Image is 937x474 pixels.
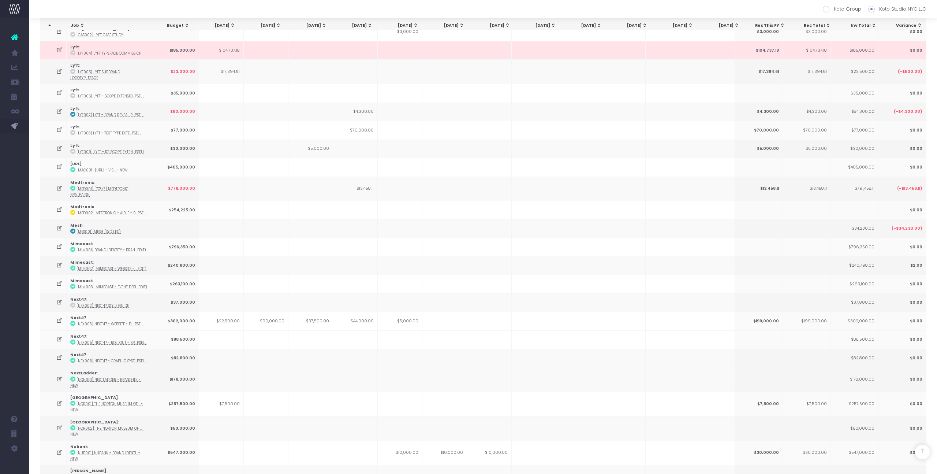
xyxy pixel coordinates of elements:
th: Rec Total: activate to sort column ascending [789,19,835,33]
td: $84,300.00 [831,103,879,121]
td: $34,230.00 [831,219,879,238]
th: Aug 25: activate to sort column ascending [377,19,422,33]
strong: Next47 [70,334,86,339]
strong: NextLadder [70,370,97,376]
span: (-$13,458.11) [897,186,922,192]
td: $185,000.00 [151,41,199,59]
abbr: [NOR002] The Norton Museum of Art - Website Reskins - Digital - New [70,426,144,437]
th: Variance: activate to sort column ascending [881,19,926,33]
td: $547,000.00 [831,441,879,465]
td: $263,100.00 [831,275,879,293]
strong: Lyft [70,143,79,148]
abbr: [LYF004] Lyft Typeface Commission [76,51,142,56]
abbr: [MAG001] magicschool.ai - Vis & Verbal ID - Brand - New [76,168,127,173]
abbr: [MES001] Mesh (SYD led) [76,229,121,234]
div: Rec This FY [750,23,785,29]
abbr: [MIM002] Mimecast - Website - Digital - New (Nick edit) [76,266,146,271]
div: Inv Total [841,23,877,29]
abbr: [LYF005] Lyft Subbrand Logotype Custom Typeface [70,70,120,80]
td: $0.00 [878,416,926,441]
div: [DATE] [292,23,327,29]
td: : [67,177,151,201]
td: $104,737.18 [199,41,244,59]
td: $5,000.00 [735,140,783,158]
div: [DATE] [337,23,373,29]
td: $0.00 [878,275,926,293]
th: Rec This FY: activate to sort column ascending [743,19,789,33]
td: $0.00 [878,367,926,392]
abbr: [NEX003] Next47 - Website - Digital - Upsell [76,322,144,326]
td: $13,458.11 [333,177,378,201]
th: Job: activate to sort column ascending [64,19,148,33]
td: : [67,238,151,256]
td: $796,350.00 [831,238,879,256]
th: Jul 25: activate to sort column ascending [331,19,377,33]
td: $240,800.00 [151,256,199,275]
td: $3,000.00 [735,23,783,41]
label: Koto Studio NYC LLC [868,5,926,13]
td: $70,000.00 [783,121,831,139]
td: $199,000.00 [783,312,831,330]
td: $0.00 [878,140,926,158]
td: $104,737.18 [735,41,783,59]
strong: Next47 [70,297,86,302]
td: $35,000.00 [151,84,199,102]
td: : [67,219,151,238]
td: $405,000.00 [831,158,879,176]
strong: Mimecast [70,260,93,265]
td: $791,458.11 [831,177,879,201]
div: Job [71,23,144,29]
strong: [GEOGRAPHIC_DATA] [70,395,118,400]
strong: Koto [GEOGRAPHIC_DATA] [70,26,130,32]
td: $254,225.00 [151,201,199,219]
td: $257,500.00 [151,392,199,416]
abbr: [CAS002] Lyft Case Study [76,33,123,37]
td: $88,500.00 [151,330,199,349]
abbr: [NEX005] Next47 - Rollout - Brand - Upsell [76,340,146,345]
abbr: [NEX002] Next47 Style Guide [76,303,129,308]
td: $37,000.00 [151,293,199,312]
td: : [67,275,151,293]
td: $77,000.00 [831,121,879,139]
strong: Lyft [70,106,79,111]
strong: Lyft [70,87,79,93]
td: $7,500.00 [783,392,831,416]
abbr: [MED001] [778K*] Medtronic Brand Strategy & Campaign [70,186,128,197]
label: Koto Group [823,5,861,13]
abbr: [LYF007] Lyft - Brand Reveal Reel - Brand - Upsell [76,112,144,117]
div: [DATE] [475,23,510,29]
td: $199,000.00 [735,312,783,330]
abbr: [NUB001] Nubank - Brand Identity - Brand - New [70,451,140,461]
div: [DATE] [200,23,235,29]
td: $5,000.00 [783,140,831,158]
td: $23,500.00 [831,59,879,84]
div: Budget [154,23,190,29]
td: $0.00 [878,158,926,176]
td: $35,000.00 [831,84,879,102]
span: (-$34,230.00) [892,226,922,232]
strong: [URL] [70,161,82,167]
td: $240,798.00 [831,256,879,275]
strong: Next47 [70,315,86,321]
td: $0.00 [878,201,926,219]
th: Apr 25: activate to sort column ascending [194,19,239,33]
td: : [67,349,151,367]
td: $263,100.00 [151,275,199,293]
strong: Nubank [70,444,88,449]
td: $302,000.00 [831,312,879,330]
td: $0.00 [878,238,926,256]
strong: Mimecast [70,278,93,284]
td: $3,000.00 [783,23,831,41]
td: $4,300.00 [735,103,783,121]
td: $7,500.00 [735,392,783,416]
td: $13,458.11 [735,177,783,201]
td: $302,000.00 [151,312,199,330]
td: $178,000.00 [151,367,199,392]
td: $0.00 [878,330,926,349]
div: [DATE] [246,23,281,29]
div: [DATE] [429,23,464,29]
td: $0.00 [878,441,926,465]
td: $82,800.00 [831,349,879,367]
td: $0.00 [878,121,926,139]
th: Mar 26: activate to sort column ascending [697,19,743,33]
